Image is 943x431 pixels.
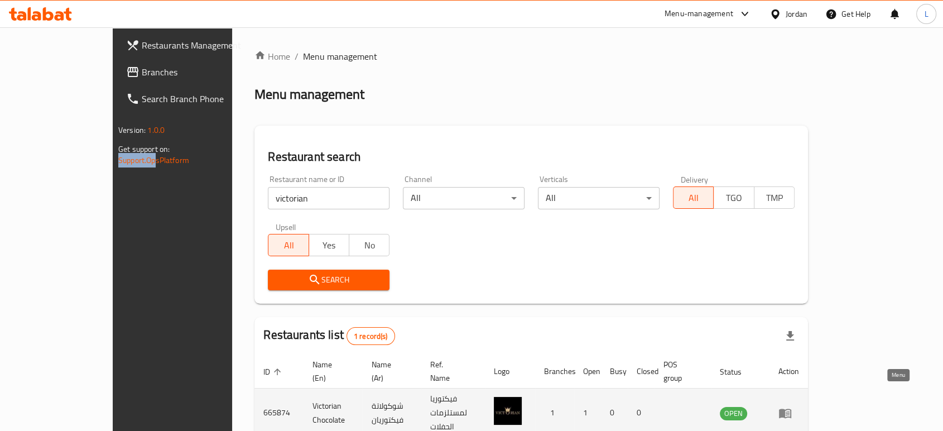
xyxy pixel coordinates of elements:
span: Ref. Name [430,358,471,385]
th: Closed [628,355,655,389]
span: Get support on: [118,142,170,156]
h2: Menu management [254,85,364,103]
span: POS group [663,358,697,385]
h2: Restaurant search [268,149,795,165]
label: Delivery [681,175,709,183]
span: OPEN [720,407,747,420]
span: Search Branch Phone [142,92,261,106]
a: Support.OpsPlatform [118,153,189,167]
span: Search [277,273,381,287]
div: Export file [777,323,804,349]
th: Open [574,355,601,389]
button: No [349,234,389,256]
span: All [678,190,709,206]
th: Busy [601,355,628,389]
li: / [295,50,299,63]
span: TGO [718,190,749,206]
span: Name (Ar) [371,358,407,385]
div: Jordan [786,8,807,20]
span: Restaurants Management [142,39,261,52]
span: Name (En) [312,358,349,385]
h2: Restaurants list [263,327,394,345]
a: Restaurants Management [117,32,270,59]
span: TMP [759,190,790,206]
button: TGO [713,186,754,209]
a: Search Branch Phone [117,85,270,112]
span: L [924,8,928,20]
div: All [403,187,525,209]
a: Home [254,50,290,63]
span: 1.0.0 [147,123,165,137]
a: Branches [117,59,270,85]
img: Victorian Chocolate [494,397,522,425]
th: Action [769,355,808,389]
span: Yes [314,237,345,253]
span: No [354,237,385,253]
span: Menu management [303,50,377,63]
span: All [273,237,304,253]
button: All [673,186,714,209]
th: Logo [485,355,535,389]
nav: breadcrumb [254,50,808,63]
th: Branches [535,355,574,389]
span: Status [720,365,756,379]
button: Search [268,270,389,290]
div: Menu-management [665,7,733,21]
span: Version: [118,123,146,137]
span: Branches [142,65,261,79]
div: All [538,187,660,209]
input: Search for restaurant name or ID.. [268,187,389,209]
span: 1 record(s) [347,331,394,342]
button: TMP [754,186,795,209]
button: Yes [309,234,349,256]
span: ID [263,365,285,379]
button: All [268,234,309,256]
label: Upsell [276,223,296,231]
